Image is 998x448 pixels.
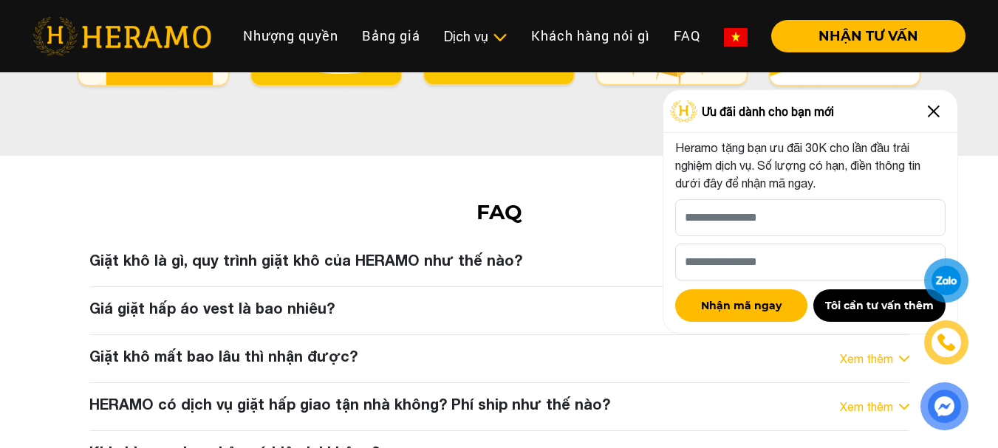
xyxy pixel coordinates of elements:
[724,28,748,46] img: vn-flag.png
[670,100,698,123] img: Logo
[89,395,610,413] h3: HERAMO có dịch vụ giặt hấp giao tận nhà không? Phí ship như thế nào?
[937,334,955,351] img: phone-icon
[924,320,968,365] a: phone-icon
[89,299,335,317] h3: Giá giặt hấp áo vest là bao nhiêu?
[840,350,893,368] a: Xem thêm
[231,20,350,52] a: Nhượng quyền
[492,30,507,45] img: subToggleIcon
[675,139,946,192] p: Heramo tặng bạn ưu đãi 30K cho lần đầu trải nghiệm dịch vụ. Số lượng có hạn, điền thông tin dưới ...
[31,200,967,225] h2: FAQ
[813,289,946,322] button: Tôi cần tư vấn thêm
[662,20,712,52] a: FAQ
[899,356,909,362] img: arrow_down.svg
[89,347,358,365] h3: Giặt khô mất bao lâu thì nhận được?
[759,30,965,43] a: NHẬN TƯ VẤN
[444,27,507,46] div: Dịch vụ
[771,20,965,52] button: NHẬN TƯ VẤN
[899,404,909,410] img: arrow_down.svg
[519,20,662,52] a: Khách hàng nói gì
[840,398,893,416] a: Xem thêm
[350,20,432,52] a: Bảng giá
[89,251,522,269] h3: Giặt khô là gì, quy trình giặt khô của HERAMO như thế nào?
[675,289,807,322] button: Nhận mã ngay
[922,100,946,123] img: Close
[33,17,211,55] img: heramo-logo.png
[702,103,834,120] span: Ưu đãi dành cho bạn mới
